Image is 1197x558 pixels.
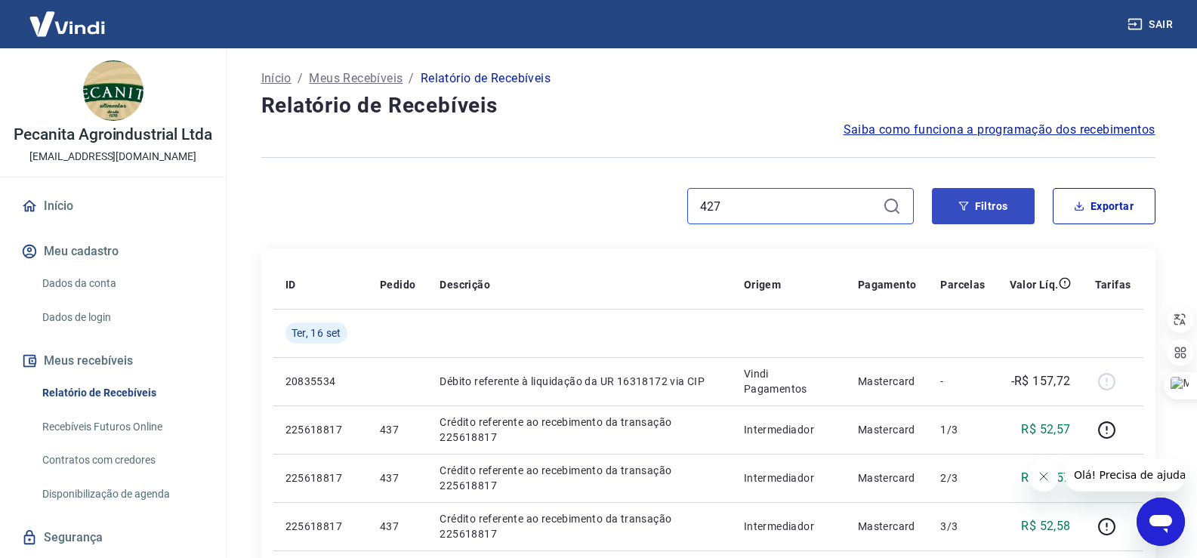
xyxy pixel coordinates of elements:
[858,422,917,437] p: Mastercard
[421,69,551,88] p: Relatório de Recebíveis
[380,470,415,486] p: 437
[83,60,143,121] img: 07f93fab-4b07-46ac-b28f-5227920c7e4e.jpeg
[1095,277,1131,292] p: Tarifas
[744,366,834,396] p: Vindi Pagamentos
[744,277,781,292] p: Origem
[18,235,208,268] button: Meu cadastro
[36,302,208,333] a: Dados de login
[1053,188,1155,224] button: Exportar
[744,470,834,486] p: Intermediador
[36,268,208,299] a: Dados da conta
[14,127,212,143] p: Pecanita Agroindustrial Ltda
[844,121,1155,139] a: Saiba como funciona a programação dos recebimentos
[298,69,303,88] p: /
[940,470,985,486] p: 2/3
[858,519,917,534] p: Mastercard
[744,519,834,534] p: Intermediador
[940,374,985,389] p: -
[18,190,208,223] a: Início
[1021,421,1070,439] p: R$ 52,57
[380,422,415,437] p: 437
[18,344,208,378] button: Meus recebíveis
[1125,11,1179,39] button: Sair
[932,188,1035,224] button: Filtros
[1137,498,1185,546] iframe: Botão para abrir a janela de mensagens
[261,91,1155,121] h4: Relatório de Recebíveis
[36,479,208,510] a: Disponibilização de agenda
[440,415,720,445] p: Crédito referente ao recebimento da transação 225618817
[940,277,985,292] p: Parcelas
[36,445,208,476] a: Contratos com credores
[700,195,877,217] input: Busque pelo número do pedido
[744,422,834,437] p: Intermediador
[1021,517,1070,535] p: R$ 52,58
[309,69,403,88] a: Meus Recebíveis
[285,519,356,534] p: 225618817
[409,69,414,88] p: /
[858,470,917,486] p: Mastercard
[261,69,292,88] a: Início
[940,422,985,437] p: 1/3
[440,277,490,292] p: Descrição
[18,1,116,47] img: Vindi
[380,277,415,292] p: Pedido
[18,521,208,554] a: Segurança
[1010,277,1059,292] p: Valor Líq.
[1065,458,1185,492] iframe: Mensagem da empresa
[858,277,917,292] p: Pagamento
[1011,372,1071,390] p: -R$ 157,72
[285,422,356,437] p: 225618817
[9,11,127,23] span: Olá! Precisa de ajuda?
[1029,461,1059,492] iframe: Fechar mensagem
[29,149,196,165] p: [EMAIL_ADDRESS][DOMAIN_NAME]
[858,374,917,389] p: Mastercard
[380,519,415,534] p: 437
[440,374,720,389] p: Débito referente à liquidação da UR 16318172 via CIP
[285,277,296,292] p: ID
[440,511,720,541] p: Crédito referente ao recebimento da transação 225618817
[292,325,341,341] span: Ter, 16 set
[440,463,720,493] p: Crédito referente ao recebimento da transação 225618817
[940,519,985,534] p: 3/3
[36,378,208,408] a: Relatório de Recebíveis
[1021,469,1070,487] p: R$ 52,57
[285,374,356,389] p: 20835534
[36,412,208,442] a: Recebíveis Futuros Online
[285,470,356,486] p: 225618817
